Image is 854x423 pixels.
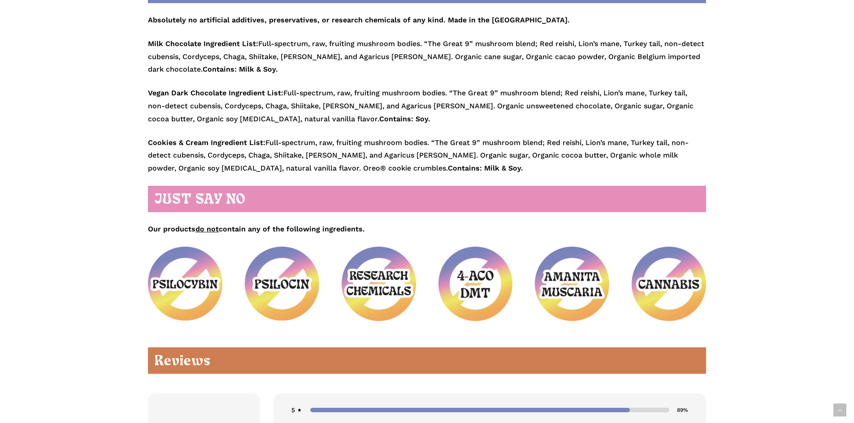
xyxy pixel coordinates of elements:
img: No Psilocybin Icon [148,247,222,320]
h2: JUST SAY NO [148,186,706,212]
strong: Cookies & Cream Ingredient List: [148,138,265,147]
img: No 4AcoDMT Icon [438,247,513,321]
strong: Our products contain any of the following ingredients. [148,225,365,233]
p: Full-spectrum, raw, fruiting mushroom bodies. “The Great 9” mushroom blend; Red reishi, Lion’s ma... [148,38,706,87]
u: do not [195,225,219,233]
strong: Contains: Milk & Soy. [203,65,278,73]
p: Full-spectrum, raw, fruiting mushroom bodies. “The Great 9” mushroom blend; Red reishi, Lion’s ma... [148,137,706,175]
img: No Research Chemicals Icon [342,247,416,321]
div: 5 [291,404,303,417]
p: Full-spectrum, raw, fruiting mushroom bodies. “The Great 9” mushroom blend; Red reishi, Lion’s ma... [148,87,706,136]
div: 89% [676,404,688,417]
img: No Amanita Muscaria Icon [535,247,609,321]
strong: Contains: Milk & Soy. [448,164,523,172]
a: Back to top [833,404,846,417]
img: No Psilocin Icon [245,247,319,320]
strong: Absolutely no artificial additives, preservatives, or research chemicals of any kind. Made in the... [148,16,570,24]
h2: Reviews [148,347,706,374]
strong: Milk Chocolate Ingredient List: [148,39,258,48]
img: No Cannabis Icon [632,247,706,321]
strong: Vegan Dark Chocolate Ingredient List: [148,89,283,97]
strong: Contains: Soy. [379,115,430,123]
